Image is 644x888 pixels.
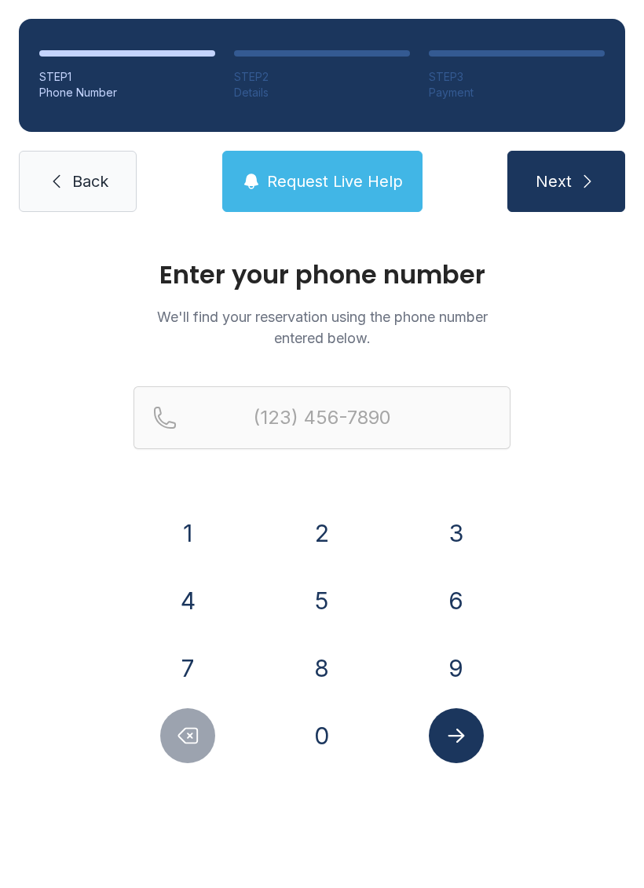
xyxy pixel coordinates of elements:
[295,573,349,628] button: 5
[234,69,410,85] div: STEP 2
[134,386,510,449] input: Reservation phone number
[429,573,484,628] button: 6
[429,506,484,561] button: 3
[160,641,215,696] button: 7
[39,69,215,85] div: STEP 1
[160,506,215,561] button: 1
[536,170,572,192] span: Next
[160,708,215,763] button: Delete number
[134,306,510,349] p: We'll find your reservation using the phone number entered below.
[429,69,605,85] div: STEP 3
[160,573,215,628] button: 4
[72,170,108,192] span: Back
[295,708,349,763] button: 0
[429,85,605,100] div: Payment
[429,641,484,696] button: 9
[295,641,349,696] button: 8
[267,170,403,192] span: Request Live Help
[234,85,410,100] div: Details
[134,262,510,287] h1: Enter your phone number
[429,708,484,763] button: Submit lookup form
[295,506,349,561] button: 2
[39,85,215,100] div: Phone Number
